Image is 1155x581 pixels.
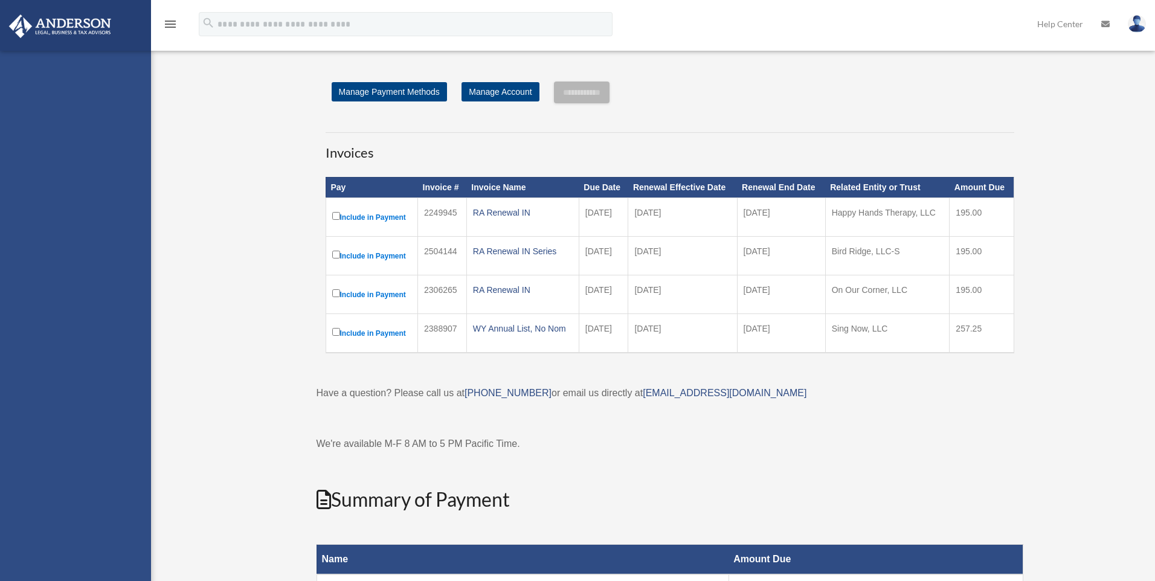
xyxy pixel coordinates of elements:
[418,197,467,236] td: 2249945
[579,177,628,197] th: Due Date
[579,236,628,275] td: [DATE]
[326,177,418,197] th: Pay
[643,388,806,398] a: [EMAIL_ADDRESS][DOMAIN_NAME]
[462,82,539,101] a: Manage Account
[317,435,1023,452] p: We're available M-F 8 AM to 5 PM Pacific Time.
[473,243,573,260] div: RA Renewal IN Series
[326,132,1014,162] h3: Invoices
[465,388,552,398] a: [PHONE_NUMBER]
[473,204,573,221] div: RA Renewal IN
[579,313,628,353] td: [DATE]
[628,236,737,275] td: [DATE]
[950,177,1014,197] th: Amount Due
[825,197,950,236] td: Happy Hands Therapy, LLC
[332,251,340,258] input: Include in Payment
[202,16,215,30] i: search
[628,177,737,197] th: Renewal Effective Date
[737,313,825,353] td: [DATE]
[473,320,573,337] div: WY Annual List, No Nom
[825,313,950,353] td: Sing Now, LLC
[317,385,1023,402] p: Have a question? Please call us at or email us directly at
[473,281,573,298] div: RA Renewal IN
[950,236,1014,275] td: 195.00
[628,313,737,353] td: [DATE]
[332,248,412,263] label: Include in Payment
[950,275,1014,313] td: 195.00
[628,197,737,236] td: [DATE]
[5,14,115,38] img: Anderson Advisors Platinum Portal
[332,287,412,302] label: Include in Payment
[332,210,412,225] label: Include in Payment
[163,21,178,31] a: menu
[317,545,729,575] th: Name
[950,313,1014,353] td: 257.25
[418,177,467,197] th: Invoice #
[332,326,412,341] label: Include in Payment
[418,236,467,275] td: 2504144
[332,212,340,220] input: Include in Payment
[628,275,737,313] td: [DATE]
[1128,15,1146,33] img: User Pic
[466,177,579,197] th: Invoice Name
[418,275,467,313] td: 2306265
[579,275,628,313] td: [DATE]
[950,197,1014,236] td: 195.00
[737,275,825,313] td: [DATE]
[737,177,825,197] th: Renewal End Date
[825,177,950,197] th: Related Entity or Trust
[737,197,825,236] td: [DATE]
[332,289,340,297] input: Include in Payment
[317,486,1023,513] h2: Summary of Payment
[579,197,628,236] td: [DATE]
[418,313,467,353] td: 2388907
[825,236,950,275] td: Bird Ridge, LLC-S
[737,236,825,275] td: [DATE]
[332,328,340,336] input: Include in Payment
[825,275,950,313] td: On Our Corner, LLC
[163,17,178,31] i: menu
[332,82,447,101] a: Manage Payment Methods
[729,545,1023,575] th: Amount Due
